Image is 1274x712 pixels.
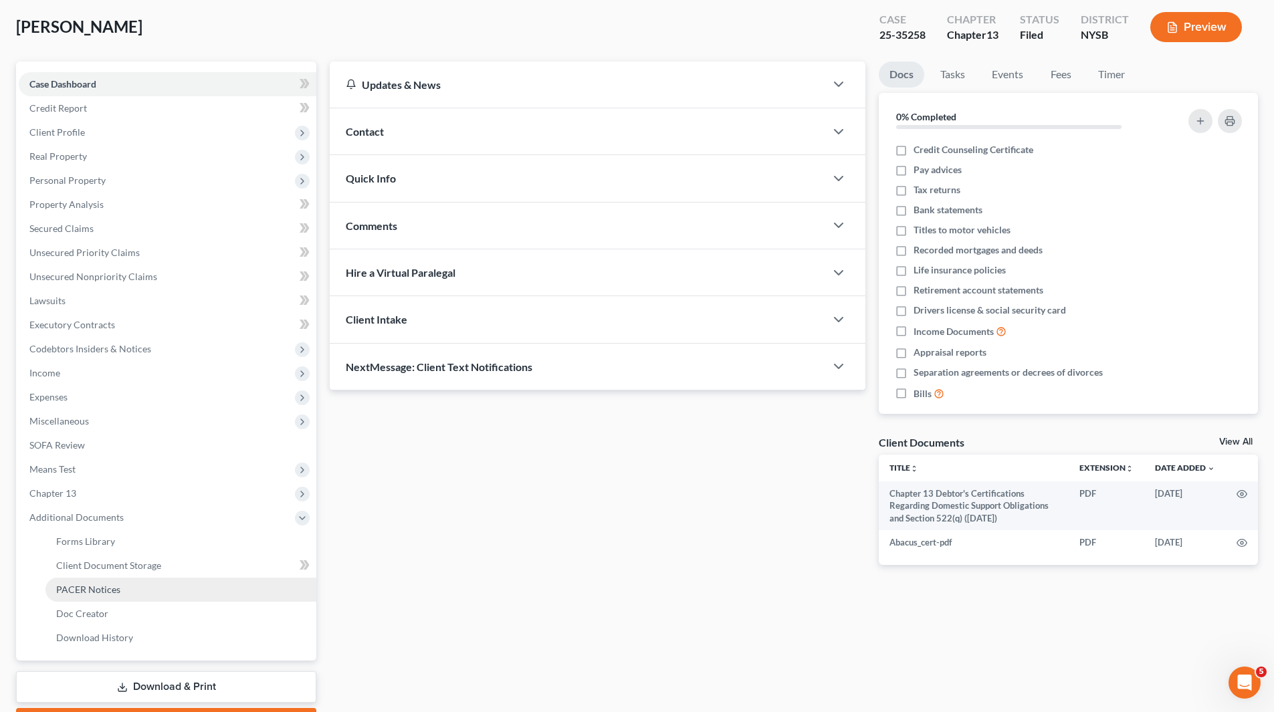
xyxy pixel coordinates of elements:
[1081,12,1129,27] div: District
[29,150,87,162] span: Real Property
[1144,530,1226,554] td: [DATE]
[914,263,1006,277] span: Life insurance policies
[914,346,986,359] span: Appraisal reports
[1126,465,1134,473] i: unfold_more
[16,671,316,703] a: Download & Print
[1219,437,1253,447] a: View All
[879,62,924,88] a: Docs
[56,584,120,595] span: PACER Notices
[346,78,809,92] div: Updates & News
[45,554,316,578] a: Client Document Storage
[56,632,133,643] span: Download History
[346,360,532,373] span: NextMessage: Client Text Notifications
[914,223,1011,237] span: Titles to motor vehicles
[879,530,1069,554] td: Abacus_cert-pdf
[19,96,316,120] a: Credit Report
[346,172,396,185] span: Quick Info
[29,223,94,234] span: Secured Claims
[914,325,994,338] span: Income Documents
[29,487,76,499] span: Chapter 13
[29,126,85,138] span: Client Profile
[16,17,142,36] span: [PERSON_NAME]
[56,536,115,547] span: Forms Library
[346,313,407,326] span: Client Intake
[1081,27,1129,43] div: NYSB
[19,313,316,337] a: Executory Contracts
[879,435,964,449] div: Client Documents
[346,125,384,138] span: Contact
[1087,62,1136,88] a: Timer
[947,27,998,43] div: Chapter
[914,143,1033,156] span: Credit Counseling Certificate
[29,343,151,354] span: Codebtors Insiders & Notices
[1207,465,1215,473] i: expand_more
[914,243,1043,257] span: Recorded mortgages and deeds
[346,266,455,279] span: Hire a Virtual Paralegal
[1020,12,1059,27] div: Status
[29,439,85,451] span: SOFA Review
[981,62,1034,88] a: Events
[914,183,960,197] span: Tax returns
[930,62,976,88] a: Tasks
[29,78,96,90] span: Case Dashboard
[1069,530,1144,554] td: PDF
[29,367,60,378] span: Income
[914,366,1103,379] span: Separation agreements or decrees of divorces
[986,28,998,41] span: 13
[19,217,316,241] a: Secured Claims
[1150,12,1242,42] button: Preview
[914,283,1043,297] span: Retirement account statements
[19,193,316,217] a: Property Analysis
[914,387,932,400] span: Bills
[45,529,316,554] a: Forms Library
[19,241,316,265] a: Unsecured Priority Claims
[879,27,926,43] div: 25-35258
[914,203,982,217] span: Bank statements
[1144,481,1226,530] td: [DATE]
[346,219,397,232] span: Comments
[29,415,89,427] span: Miscellaneous
[45,578,316,602] a: PACER Notices
[19,265,316,289] a: Unsecured Nonpriority Claims
[19,289,316,313] a: Lawsuits
[1256,667,1267,677] span: 5
[29,319,115,330] span: Executory Contracts
[19,433,316,457] a: SOFA Review
[1020,27,1059,43] div: Filed
[1079,463,1134,473] a: Extensionunfold_more
[947,12,998,27] div: Chapter
[29,102,87,114] span: Credit Report
[896,111,956,122] strong: 0% Completed
[914,163,962,176] span: Pay advices
[45,602,316,626] a: Doc Creator
[29,247,140,258] span: Unsecured Priority Claims
[1155,463,1215,473] a: Date Added expand_more
[19,72,316,96] a: Case Dashboard
[29,199,104,210] span: Property Analysis
[910,465,918,473] i: unfold_more
[29,463,76,475] span: Means Test
[45,626,316,650] a: Download History
[879,12,926,27] div: Case
[29,271,157,282] span: Unsecured Nonpriority Claims
[56,560,161,571] span: Client Document Storage
[29,511,124,523] span: Additional Documents
[1229,667,1261,699] iframe: Intercom live chat
[879,481,1069,530] td: Chapter 13 Debtor's Certifications Regarding Domestic Support Obligations and Section 522(q) ([DA...
[914,304,1066,317] span: Drivers license & social security card
[29,295,66,306] span: Lawsuits
[56,608,108,619] span: Doc Creator
[1069,481,1144,530] td: PDF
[29,174,106,186] span: Personal Property
[29,391,68,402] span: Expenses
[1039,62,1082,88] a: Fees
[889,463,918,473] a: Titleunfold_more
